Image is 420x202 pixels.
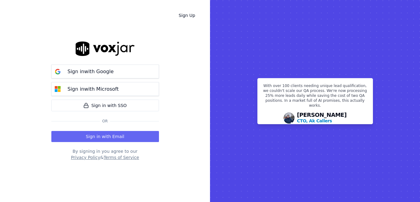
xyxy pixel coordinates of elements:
[51,148,159,160] div: By signing in you agree to our &
[51,100,159,111] a: Sign in with SSO
[297,112,347,124] div: [PERSON_NAME]
[297,118,332,124] p: CTO, Ak Callers
[76,42,135,56] img: logo
[283,113,295,124] img: Avatar
[51,82,159,96] button: Sign inwith Microsoft
[52,65,64,78] img: google Sign in button
[174,10,200,21] a: Sign Up
[68,85,119,93] p: Sign in with Microsoft
[68,68,114,75] p: Sign in with Google
[104,154,139,160] button: Terms of Service
[51,65,159,78] button: Sign inwith Google
[51,131,159,142] button: Sign in with Email
[261,83,369,110] p: With over 100 clients needing unique lead qualification, we couldn't scale our QA process. We're ...
[71,154,100,160] button: Privacy Policy
[52,83,64,95] img: microsoft Sign in button
[100,119,110,124] span: Or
